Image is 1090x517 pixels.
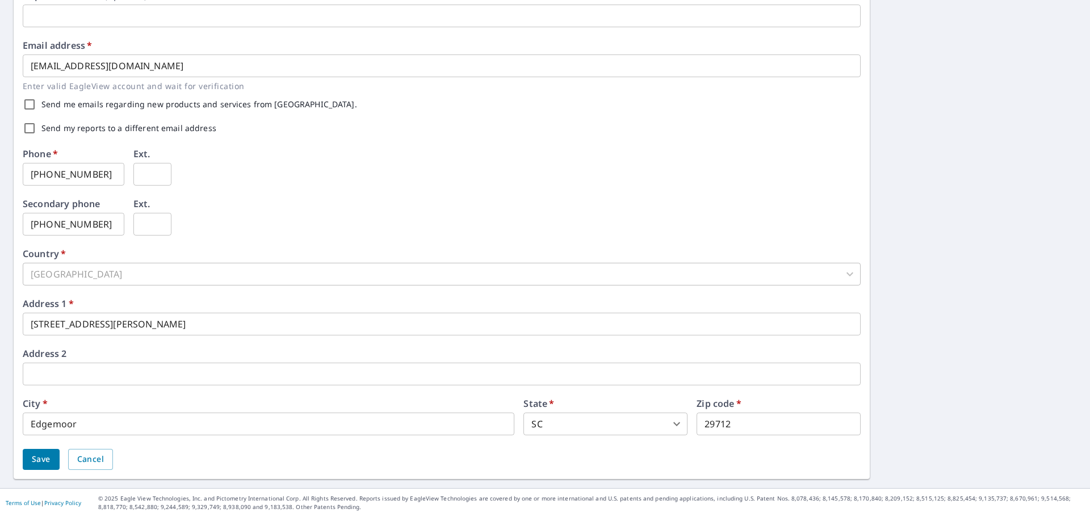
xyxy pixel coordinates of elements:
[23,449,60,470] button: Save
[523,413,687,435] div: SC
[23,349,66,358] label: Address 2
[23,149,58,158] label: Phone
[23,399,48,408] label: City
[68,449,113,470] button: Cancel
[23,199,100,208] label: Secondary phone
[23,263,861,285] div: [GEOGRAPHIC_DATA]
[44,499,81,507] a: Privacy Policy
[23,41,92,50] label: Email address
[523,399,554,408] label: State
[23,299,74,308] label: Address 1
[6,499,81,506] p: |
[133,149,150,158] label: Ext.
[77,452,104,466] span: Cancel
[41,124,216,132] label: Send my reports to a different email address
[697,399,741,408] label: Zip code
[23,79,853,93] p: Enter valid EagleView account and wait for verification
[32,452,51,466] span: Save
[23,249,66,258] label: Country
[98,494,1084,511] p: © 2025 Eagle View Technologies, Inc. and Pictometry International Corp. All Rights Reserved. Repo...
[6,499,41,507] a: Terms of Use
[41,100,357,108] label: Send me emails regarding new products and services from [GEOGRAPHIC_DATA].
[133,199,150,208] label: Ext.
